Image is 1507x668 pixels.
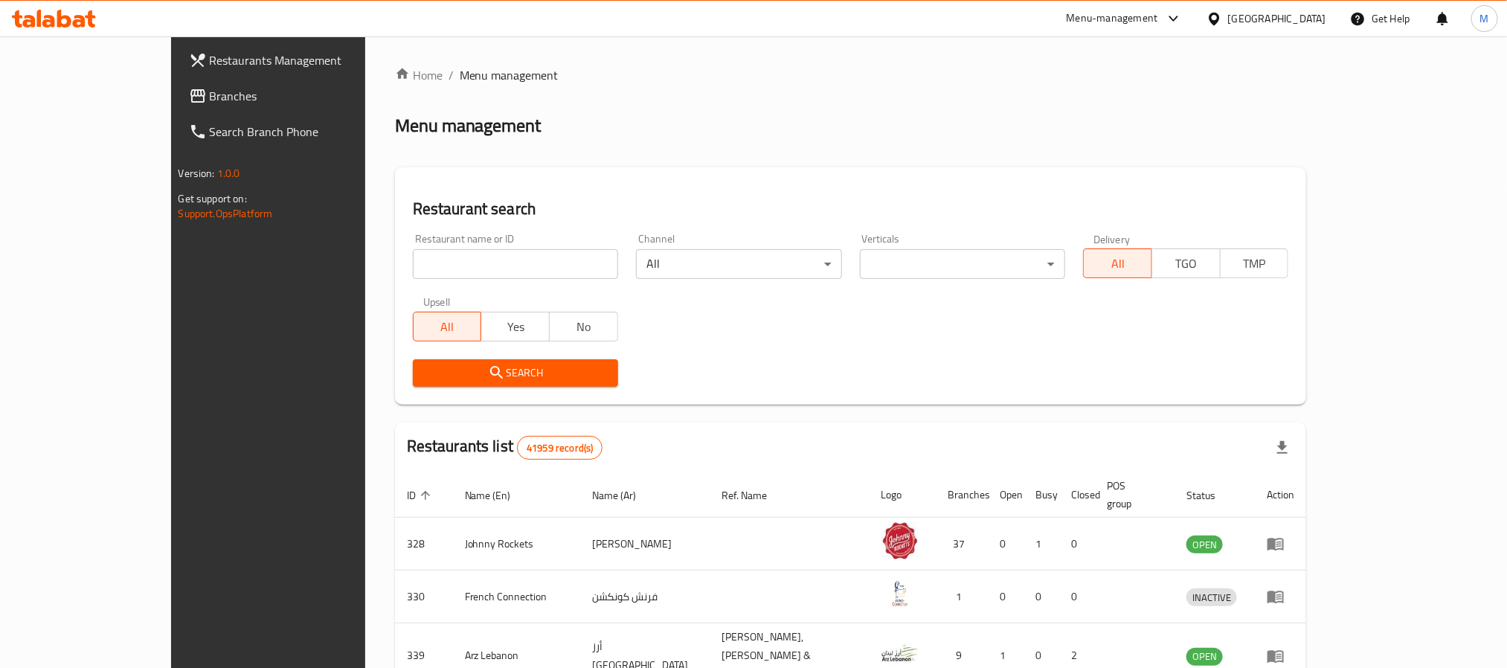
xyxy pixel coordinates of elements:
[423,297,451,307] label: Upsell
[413,359,618,387] button: Search
[1228,10,1326,27] div: [GEOGRAPHIC_DATA]
[860,249,1065,279] div: ​
[1480,10,1489,27] span: M
[449,66,454,84] li: /
[1220,248,1289,278] button: TMP
[177,42,422,78] a: Restaurants Management
[1067,10,1158,28] div: Menu-management
[1108,477,1157,513] span: POS group
[1186,648,1223,665] span: OPEN
[556,316,612,338] span: No
[1186,588,1237,606] div: INACTIVE
[517,436,603,460] div: Total records count
[395,518,453,571] td: 328
[481,312,550,341] button: Yes
[989,472,1024,518] th: Open
[177,78,422,114] a: Branches
[1024,571,1060,623] td: 0
[989,571,1024,623] td: 0
[425,364,606,382] span: Search
[1083,248,1152,278] button: All
[217,164,240,183] span: 1.0.0
[1093,234,1131,244] label: Delivery
[1158,253,1215,274] span: TGO
[1267,588,1294,606] div: Menu
[413,198,1289,220] h2: Restaurant search
[881,575,919,612] img: French Connection
[1265,430,1300,466] div: Export file
[1060,518,1096,571] td: 0
[580,518,710,571] td: [PERSON_NAME]
[177,114,422,150] a: Search Branch Phone
[413,312,482,341] button: All
[1186,648,1223,666] div: OPEN
[453,518,581,571] td: Johnny Rockets
[420,316,476,338] span: All
[870,472,936,518] th: Logo
[1151,248,1221,278] button: TGO
[179,204,273,223] a: Support.OpsPlatform
[580,571,710,623] td: فرنش كونكشن
[1227,253,1283,274] span: TMP
[636,249,841,279] div: All
[413,249,618,279] input: Search for restaurant name or ID..
[1060,571,1096,623] td: 0
[1186,536,1223,553] span: OPEN
[210,87,411,105] span: Branches
[518,441,602,455] span: 41959 record(s)
[1090,253,1146,274] span: All
[407,486,435,504] span: ID
[549,312,618,341] button: No
[1060,472,1096,518] th: Closed
[210,123,411,141] span: Search Branch Phone
[1186,589,1237,606] span: INACTIVE
[453,571,581,623] td: French Connection
[395,66,1307,84] nav: breadcrumb
[881,522,919,559] img: Johnny Rockets
[460,66,559,84] span: Menu management
[1267,535,1294,553] div: Menu
[395,114,542,138] h2: Menu management
[989,518,1024,571] td: 0
[936,472,989,518] th: Branches
[1267,647,1294,665] div: Menu
[210,51,411,69] span: Restaurants Management
[1186,486,1235,504] span: Status
[395,571,453,623] td: 330
[179,189,247,208] span: Get support on:
[1024,472,1060,518] th: Busy
[936,571,989,623] td: 1
[1024,518,1060,571] td: 1
[592,486,655,504] span: Name (Ar)
[936,518,989,571] td: 37
[1255,472,1306,518] th: Action
[179,164,215,183] span: Version:
[487,316,544,338] span: Yes
[407,435,603,460] h2: Restaurants list
[465,486,530,504] span: Name (En)
[722,486,786,504] span: Ref. Name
